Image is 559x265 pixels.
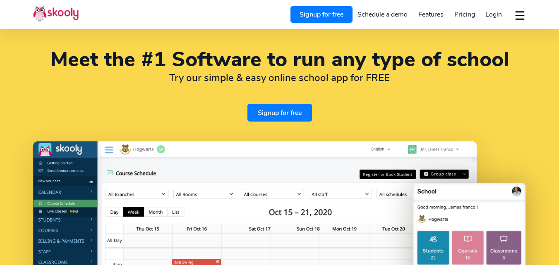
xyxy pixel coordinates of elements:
span: Login [485,10,502,19]
h1: Meet the #1 Software to run any type of school [33,50,526,69]
a: Login [480,8,507,21]
h2: Try our simple & easy online school app for FREE [33,72,526,84]
a: Features [413,8,449,21]
a: Pricing [449,8,480,21]
a: Signup for free [290,6,353,23]
a: Schedule a demo [353,8,413,21]
span: Pricing [454,10,475,19]
button: dropdown menu [514,6,526,25]
img: Skooly [33,5,79,21]
a: Signup for free [247,104,312,122]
